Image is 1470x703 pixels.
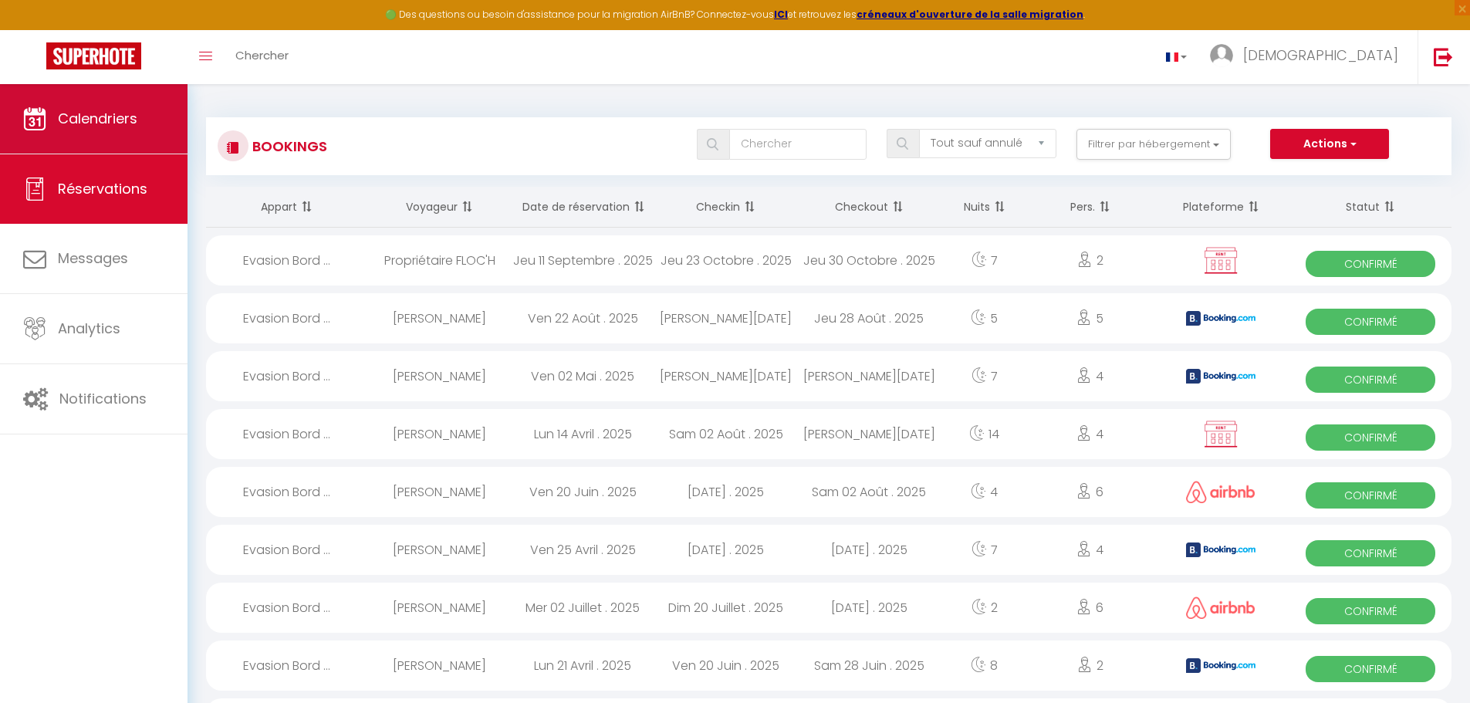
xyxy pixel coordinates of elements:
[1289,187,1451,228] th: Sort by status
[511,187,654,228] th: Sort by booking date
[58,179,147,198] span: Réservations
[235,47,289,63] span: Chercher
[58,248,128,268] span: Messages
[58,109,137,128] span: Calendriers
[857,8,1083,21] a: créneaux d'ouverture de la salle migration
[248,129,327,164] h3: Bookings
[1210,44,1233,67] img: ...
[368,187,512,228] th: Sort by guest
[224,30,300,84] a: Chercher
[46,42,141,69] img: Super Booking
[774,8,788,21] a: ICI
[59,389,147,408] span: Notifications
[1076,129,1231,160] button: Filtrer par hébergement
[1270,129,1389,160] button: Actions
[1434,47,1453,66] img: logout
[798,187,941,228] th: Sort by checkout
[206,187,368,228] th: Sort by rentals
[1243,46,1398,65] span: [DEMOGRAPHIC_DATA]
[919,129,1056,158] select: overall type: UNKNOWN_TYPE html type: HTML_TYPE_UNSPECIFIED server type: NO_SERVER_DATA heuristic...
[1028,187,1152,228] th: Sort by people
[12,6,59,52] button: Ouvrir le widget de chat LiveChat
[654,187,798,228] th: Sort by checkin
[729,129,867,160] input: overall type: UNKNOWN_TYPE html type: HTML_TYPE_UNSPECIFIED server type: NO_SERVER_DATA heuristic...
[1153,187,1290,228] th: Sort by channel
[1198,30,1418,84] a: ... [DEMOGRAPHIC_DATA]
[941,187,1028,228] th: Sort by nights
[1404,634,1458,691] iframe: Chat
[58,319,120,338] span: Analytics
